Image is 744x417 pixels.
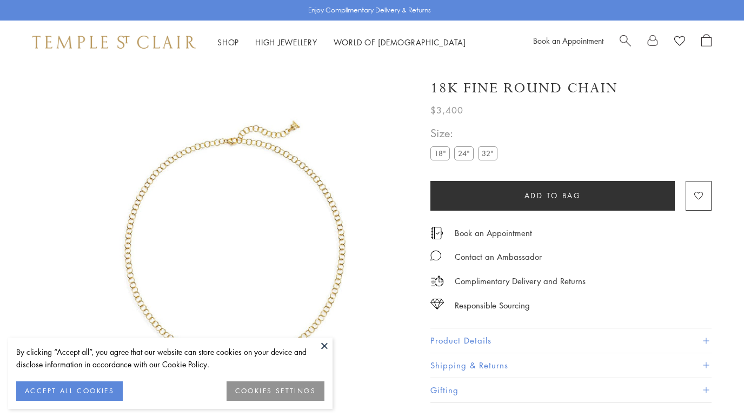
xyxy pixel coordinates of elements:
h1: 18K Fine Round Chain [430,79,618,98]
a: High JewelleryHigh Jewellery [255,37,317,48]
button: Shipping & Returns [430,353,712,378]
span: Add to bag [524,190,581,201]
span: Size: [430,124,502,142]
span: $3,400 [430,103,463,117]
img: MessageIcon-01_2.svg [430,250,441,261]
a: Book an Appointment [455,227,532,239]
a: View Wishlist [674,34,685,50]
div: Contact an Ambassador [455,250,542,264]
img: icon_appointment.svg [430,227,443,239]
p: Enjoy Complimentary Delivery & Returns [308,5,431,16]
img: icon_sourcing.svg [430,299,444,310]
label: 24" [454,146,474,160]
a: ShopShop [217,37,239,48]
p: Complimentary Delivery and Returns [455,274,586,288]
label: 32" [478,146,497,160]
div: By clicking “Accept all”, you agree that our website can store cookies on your device and disclos... [16,346,324,371]
button: COOKIES SETTINGS [227,381,324,401]
button: Product Details [430,328,712,353]
a: World of [DEMOGRAPHIC_DATA]World of [DEMOGRAPHIC_DATA] [334,37,466,48]
button: Gifting [430,378,712,402]
nav: Main navigation [217,36,466,49]
iframe: Gorgias live chat messenger [690,366,733,406]
a: Open Shopping Bag [701,34,712,50]
a: Search [620,34,631,50]
img: Temple St. Clair [32,36,196,49]
div: Responsible Sourcing [455,299,530,312]
label: 18" [430,146,450,160]
button: Add to bag [430,181,675,211]
a: Book an Appointment [533,35,603,46]
button: ACCEPT ALL COOKIES [16,381,123,401]
img: icon_delivery.svg [430,274,444,288]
